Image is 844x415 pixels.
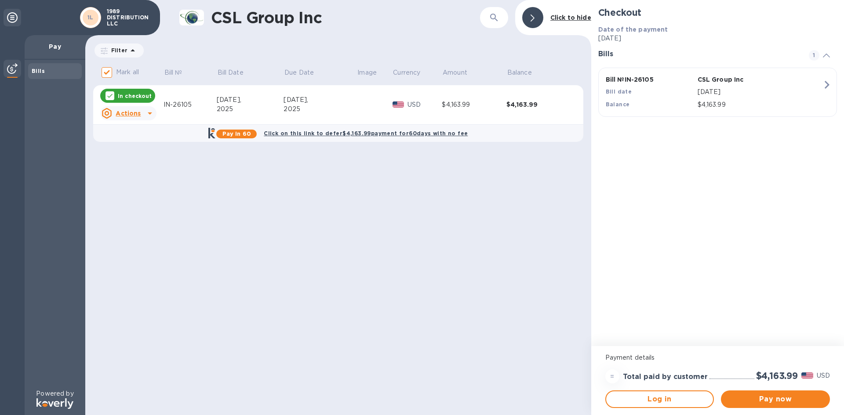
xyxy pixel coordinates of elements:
div: 2025 [284,105,357,114]
b: Pay in 60 [222,130,251,137]
p: Currency [393,68,420,77]
u: Actions [116,110,141,117]
span: Log in [613,394,706,404]
button: Pay now [721,390,830,408]
div: [DATE], [217,95,284,105]
h1: CSL Group Inc [211,8,442,27]
p: Due Date [284,68,314,77]
p: $4,163.99 [698,100,822,109]
p: Powered by [36,389,73,398]
b: Click to hide [550,14,591,21]
div: = [605,369,619,383]
p: Mark all [116,68,139,77]
p: Balance [507,68,532,77]
p: [DATE] [598,34,837,43]
button: Log in [605,390,714,408]
span: Pay now [728,394,823,404]
h3: Bills [598,50,798,58]
span: Bill Date [218,68,255,77]
div: $4,163.99 [506,100,571,109]
p: Filter [108,47,127,54]
div: 2025 [217,105,284,114]
div: IN-26105 [164,100,217,109]
b: 1L [87,14,94,21]
p: Bill Date [218,68,244,77]
div: $4,163.99 [442,100,506,109]
b: Bills [32,68,45,74]
p: Amount [443,68,467,77]
b: Bill date [606,88,632,95]
div: [DATE], [284,95,357,105]
p: Bill № IN-26105 [606,75,694,84]
button: Bill №IN-26105CSL Group IncBill date[DATE]Balance$4,163.99 [598,68,837,117]
b: Click on this link to defer $4,163.99 payment for 60 days with no fee [264,130,468,137]
span: Balance [507,68,543,77]
span: 1 [809,50,819,61]
h2: $4,163.99 [756,370,798,381]
p: Bill № [164,68,182,77]
b: Date of the payment [598,26,668,33]
span: Due Date [284,68,325,77]
h2: Checkout [598,7,837,18]
p: Image [357,68,377,77]
h3: Total paid by customer [623,373,708,381]
p: [DATE] [698,87,822,97]
b: Balance [606,101,630,108]
img: USD [801,372,813,379]
p: Payment details [605,353,830,362]
p: CSL Group Inc [698,75,786,84]
p: USD [407,100,442,109]
p: In checkout [118,92,152,100]
p: Pay [32,42,78,51]
span: Amount [443,68,479,77]
p: USD [817,371,830,380]
p: 1989 DISTRIBUTION LLC [107,8,151,27]
span: Bill № [164,68,194,77]
img: USD [393,101,404,108]
img: Logo [36,398,73,409]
